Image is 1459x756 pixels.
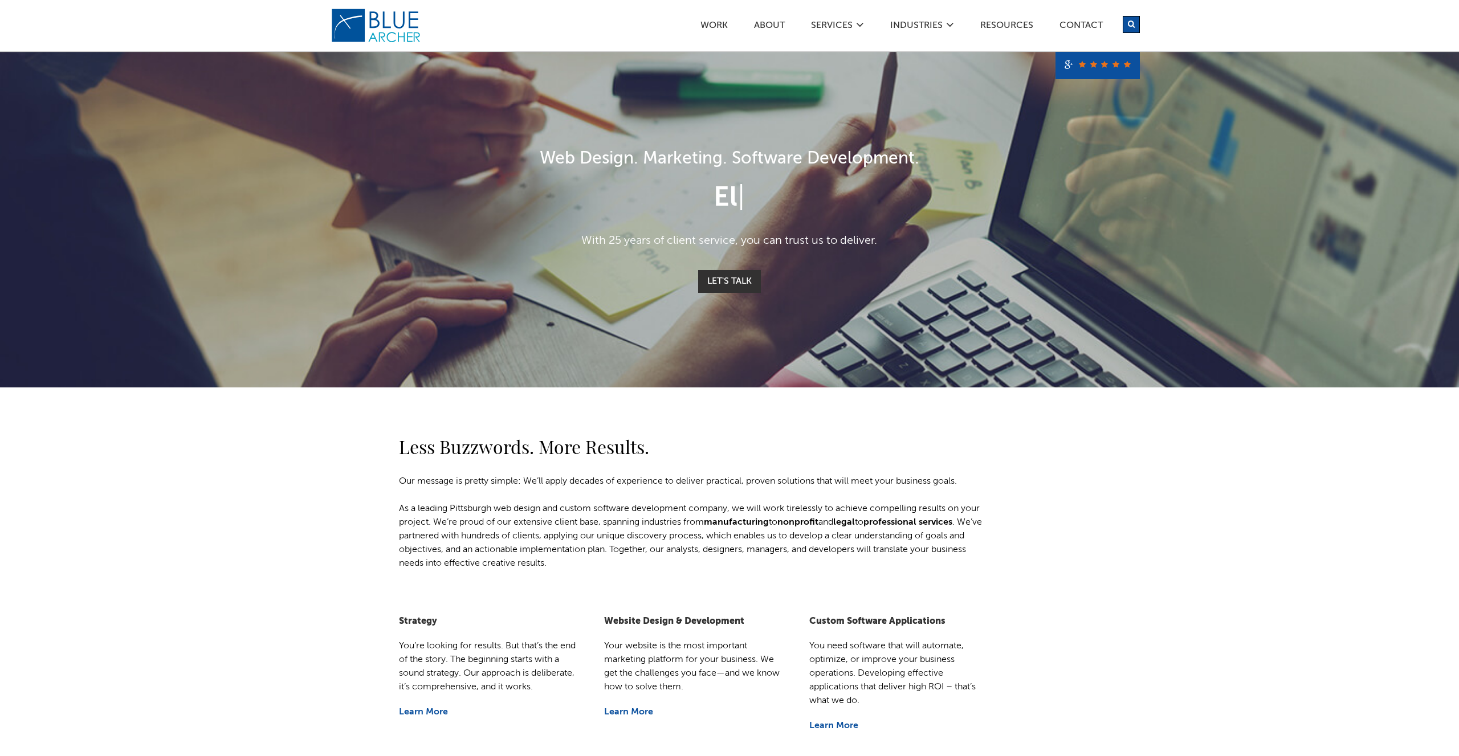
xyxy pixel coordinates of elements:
[809,639,992,708] p: You need software that will automate, optimize, or improve your business operations. Developing e...
[399,502,992,570] p: As a leading Pittsburgh web design and custom software development company, we will work tireless...
[399,232,1060,250] p: With 25 years of client service, you can trust us to deliver.
[833,518,855,527] a: legal
[890,21,943,33] a: Industries
[399,475,992,488] p: Our message is pretty simple: We’ll apply decades of experience to deliver practical, proven solu...
[399,146,1060,172] h1: Web Design. Marketing. Software Development.
[714,185,737,212] span: El
[863,518,952,527] a: professional services
[331,8,422,43] img: Blue Archer Logo
[809,721,858,730] a: Learn More
[753,21,785,33] a: ABOUT
[399,639,581,694] p: You’re looking for results. But that’s the end of the story. The beginning starts with a sound st...
[399,433,992,460] h2: Less Buzzwords. More Results.
[777,518,818,527] a: nonprofit
[980,21,1034,33] a: Resources
[700,21,728,33] a: Work
[604,708,653,717] a: Learn More
[399,616,581,628] h5: Strategy
[809,616,992,628] h5: Custom Software Applications
[604,639,786,694] p: Your website is the most important marketing platform for your business. We get the challenges yo...
[704,518,769,527] a: manufacturing
[1059,21,1103,33] a: Contact
[698,270,761,293] a: Let's Talk
[604,616,786,628] h5: Website Design & Development
[810,21,853,33] a: SERVICES
[399,708,448,717] a: Learn More
[737,185,745,212] span: |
